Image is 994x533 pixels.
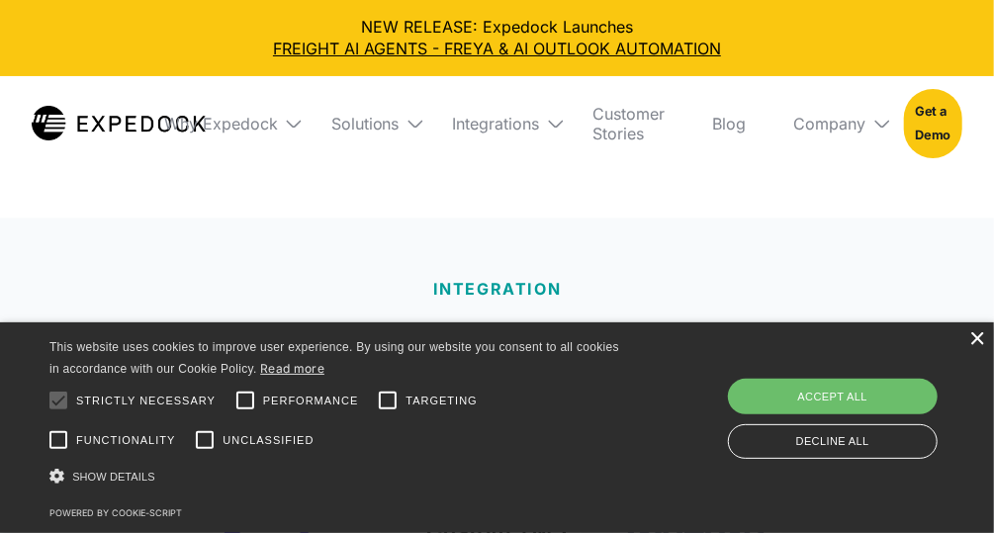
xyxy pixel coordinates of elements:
div: Solutions [331,114,400,133]
div: Why Expedock [148,76,300,171]
div: Accept all [728,379,938,414]
h1: Integrate With Any TMS You Use [184,317,810,365]
span: Show details [72,471,155,483]
div: Company [778,76,888,171]
span: Performance [263,393,359,409]
iframe: Chat Widget [895,438,994,533]
a: Get a Demo [904,89,962,158]
a: Powered by cookie-script [49,507,182,518]
a: Blog [697,76,763,171]
span: Functionality [76,432,175,449]
a: Customer Stories [578,76,681,171]
div: NEW RELEASE: Expedock Launches [16,16,978,60]
div: Solutions [316,76,421,171]
span: Targeting [406,393,477,409]
div: Integrations [437,76,562,171]
div: Why Expedock [164,114,278,133]
span: This website uses cookies to improve user experience. By using our website you consent to all coo... [49,340,619,377]
a: FREIGHT AI AGENTS - FREYA & AI OUTLOOK AUTOMATION [16,38,978,59]
div: Integrations [453,114,540,133]
div: Decline all [728,424,938,459]
div: Close [969,332,984,347]
div: Show details [49,463,631,490]
a: Read more [260,361,324,376]
span: Unclassified [223,432,314,449]
div: Company [794,114,866,133]
p: Integration [433,278,562,302]
span: Strictly necessary [76,393,216,409]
